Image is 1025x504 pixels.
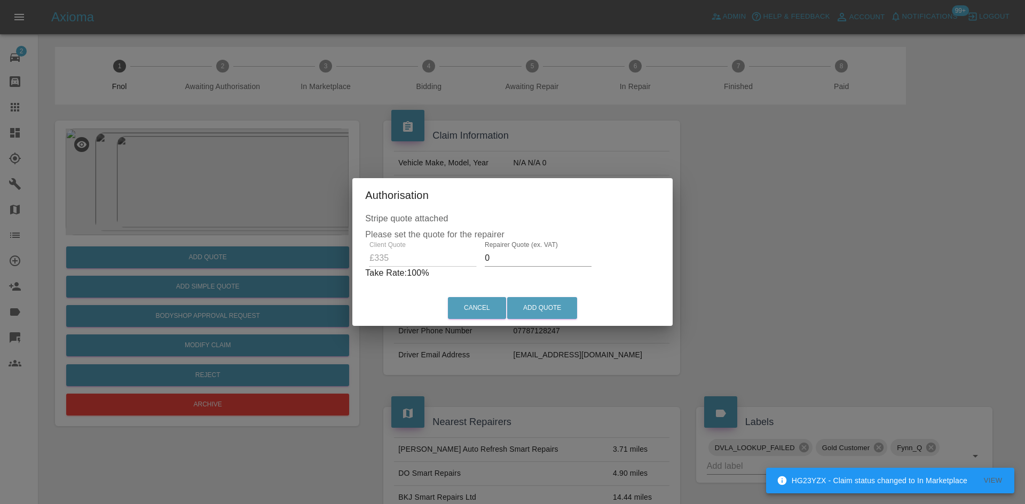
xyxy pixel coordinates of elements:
p: Take Rate: 100 % [365,267,660,279]
h2: Authorisation [352,178,673,212]
button: Cancel [448,297,506,319]
label: Repairer Quote (ex. VAT) [485,240,558,249]
p: Please set the quote for the repairer [365,212,660,241]
div: HG23YZX - Claim status changed to In Marketplace [777,471,967,490]
button: Add Quote [507,297,577,319]
label: Client Quote [369,240,406,249]
p: Stripe quote attached [365,212,660,225]
button: View [976,473,1010,489]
